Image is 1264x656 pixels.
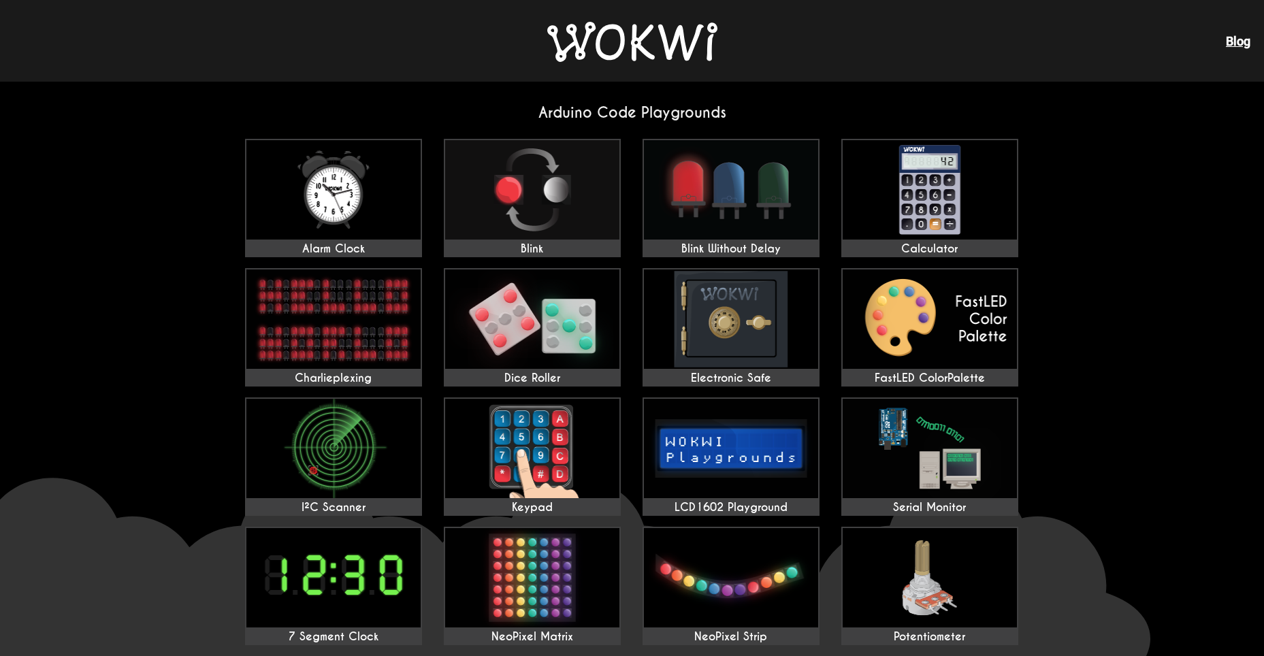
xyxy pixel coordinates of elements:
a: 7 Segment Clock [245,527,422,645]
a: Keypad [444,397,621,516]
div: Calculator [843,242,1017,256]
img: Wokwi [547,22,717,62]
div: Dice Roller [445,372,619,385]
div: FastLED ColorPalette [843,372,1017,385]
img: Dice Roller [445,269,619,369]
a: Electronic Safe [643,268,820,387]
div: Blink [445,242,619,256]
div: NeoPixel Matrix [445,630,619,644]
img: FastLED ColorPalette [843,269,1017,369]
a: LCD1602 Playground [643,397,820,516]
a: Blog [1226,34,1250,48]
img: Alarm Clock [246,140,421,240]
a: Blink [444,139,621,257]
img: Keypad [445,399,619,498]
img: Serial Monitor [843,399,1017,498]
img: Blink Without Delay [644,140,818,240]
img: I²C Scanner [246,399,421,498]
div: I²C Scanner [246,501,421,514]
a: Charlieplexing [245,268,422,387]
div: 7 Segment Clock [246,630,421,644]
a: Dice Roller [444,268,621,387]
a: Calculator [841,139,1018,257]
a: NeoPixel Matrix [444,527,621,645]
div: NeoPixel Strip [644,630,818,644]
img: Electronic Safe [644,269,818,369]
div: Blink Without Delay [644,242,818,256]
img: Charlieplexing [246,269,421,369]
a: Serial Monitor [841,397,1018,516]
img: NeoPixel Matrix [445,528,619,627]
div: LCD1602 Playground [644,501,818,514]
div: Charlieplexing [246,372,421,385]
a: I²C Scanner [245,397,422,516]
a: Potentiometer [841,527,1018,645]
img: Calculator [843,140,1017,240]
img: Blink [445,140,619,240]
img: Potentiometer [843,528,1017,627]
div: Electronic Safe [644,372,818,385]
div: Keypad [445,501,619,514]
div: Potentiometer [843,630,1017,644]
div: Alarm Clock [246,242,421,256]
a: NeoPixel Strip [643,527,820,645]
a: FastLED ColorPalette [841,268,1018,387]
a: Blink Without Delay [643,139,820,257]
a: Alarm Clock [245,139,422,257]
img: 7 Segment Clock [246,528,421,627]
div: Serial Monitor [843,501,1017,514]
img: LCD1602 Playground [644,399,818,498]
h2: Arduino Code Playgrounds [234,103,1031,122]
img: NeoPixel Strip [644,528,818,627]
